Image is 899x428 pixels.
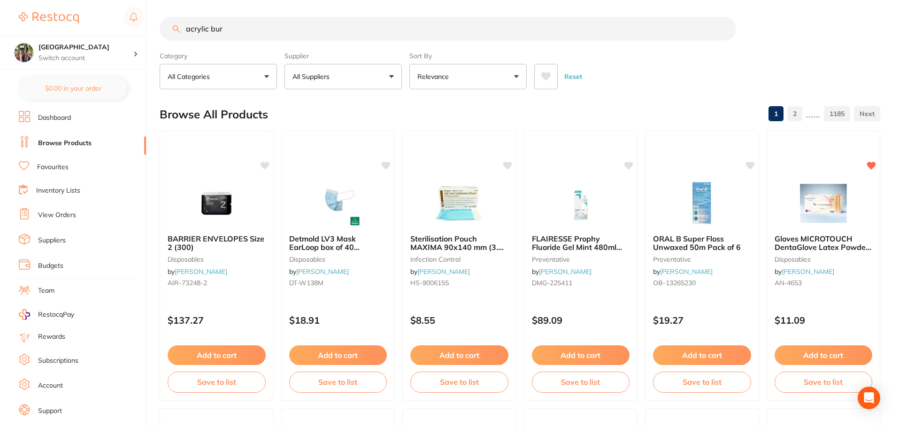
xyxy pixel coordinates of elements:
[19,7,79,29] a: Restocq Logo
[36,186,80,195] a: Inventory Lists
[671,180,732,227] img: ORAL B Super Floss Unwaxed 50m Pack of 6
[289,256,387,263] small: disposables
[417,72,453,81] p: Relevance
[410,345,508,365] button: Add to cart
[168,372,266,392] button: Save to list
[532,256,630,263] small: preventative
[289,372,387,392] button: Save to list
[775,372,873,392] button: Save to list
[38,43,133,52] h4: Wanneroo Dental Centre
[539,267,592,276] a: [PERSON_NAME]
[38,286,54,296] a: Team
[289,279,323,287] span: DT-W138M
[160,108,268,121] h2: Browse All Products
[653,267,713,276] span: by
[410,279,449,287] span: HS-9006155
[168,315,266,326] p: $137.27
[410,234,507,261] span: Sterilisation Pouch MAXIMA 90x140 mm (3.5x 5.5") Box 200
[38,54,133,63] p: Switch account
[168,234,266,252] b: BARRIER ENVELOPES Size 2 (300)
[806,109,820,119] p: ......
[532,234,622,261] span: FLAIRESSE Prophy Fluoride Gel Mint 480ml Bottle
[532,315,630,326] p: $89.09
[532,372,630,392] button: Save to list
[168,345,266,365] button: Add to cart
[296,267,349,276] a: [PERSON_NAME]
[38,332,65,342] a: Rewards
[660,267,713,276] a: [PERSON_NAME]
[38,210,76,220] a: View Orders
[410,234,508,252] b: Sterilisation Pouch MAXIMA 90x140 mm (3.5x 5.5") Box 200
[38,406,62,416] a: Support
[532,279,572,287] span: DMG-225411
[168,234,264,252] span: BARRIER ENVELOPES Size 2 (300)
[38,139,92,148] a: Browse Products
[289,315,387,326] p: $18.91
[292,72,333,81] p: All Suppliers
[38,113,71,123] a: Dashboard
[787,104,802,123] a: 2
[19,77,127,100] button: $0.00 in your order
[653,372,751,392] button: Save to list
[550,180,611,227] img: FLAIRESSE Prophy Fluoride Gel Mint 480ml Bottle
[289,345,387,365] button: Add to cart
[653,279,696,287] span: OB-13265230
[38,310,74,319] span: RestocqPay
[19,12,79,23] img: Restocq Logo
[775,234,873,252] b: Gloves MICROTOUCH DentaGlove Latex Powder Free Petite x 100
[768,104,784,123] a: 1
[653,345,751,365] button: Add to cart
[775,267,834,276] span: by
[775,315,873,326] p: $11.09
[38,356,78,366] a: Subscriptions
[653,256,751,263] small: preventative
[824,104,850,123] a: 1185
[410,315,508,326] p: $8.55
[793,180,854,227] img: Gloves MICROTOUCH DentaGlove Latex Powder Free Petite x 100
[410,256,508,263] small: infection control
[417,267,470,276] a: [PERSON_NAME]
[532,234,630,252] b: FLAIRESSE Prophy Fluoride Gel Mint 480ml Bottle
[775,345,873,365] button: Add to cart
[289,267,349,276] span: by
[410,267,470,276] span: by
[168,279,207,287] span: AIR-73248-2
[160,64,277,89] button: All Categories
[284,52,402,60] label: Supplier
[775,256,873,263] small: disposables
[775,234,871,261] span: Gloves MICROTOUCH DentaGlove Latex Powder Free Petite x 100
[37,163,69,172] a: Favourites
[289,234,387,252] b: Detmold LV3 Mask EarLoop box of 40 Australian Made
[160,17,736,40] input: Search Products
[19,309,30,320] img: RestocqPay
[38,236,66,245] a: Suppliers
[186,180,247,227] img: BARRIER ENVELOPES Size 2 (300)
[561,64,585,89] button: Reset
[38,381,63,390] a: Account
[532,267,592,276] span: by
[409,52,527,60] label: Sort By
[653,234,751,252] b: ORAL B Super Floss Unwaxed 50m Pack of 6
[410,372,508,392] button: Save to list
[307,180,369,227] img: Detmold LV3 Mask EarLoop box of 40 Australian Made
[168,267,227,276] span: by
[19,309,74,320] a: RestocqPay
[429,180,490,227] img: Sterilisation Pouch MAXIMA 90x140 mm (3.5x 5.5") Box 200
[160,52,277,60] label: Category
[168,256,266,263] small: disposables
[653,234,741,252] span: ORAL B Super Floss Unwaxed 50m Pack of 6
[775,279,802,287] span: AN-4653
[284,64,402,89] button: All Suppliers
[168,72,214,81] p: All Categories
[653,315,751,326] p: $19.27
[409,64,527,89] button: Relevance
[289,234,360,261] span: Detmold LV3 Mask EarLoop box of 40 Australian Made
[15,43,33,62] img: Wanneroo Dental Centre
[532,345,630,365] button: Add to cart
[782,267,834,276] a: [PERSON_NAME]
[38,261,63,271] a: Budgets
[175,267,227,276] a: [PERSON_NAME]
[858,387,880,409] div: Open Intercom Messenger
